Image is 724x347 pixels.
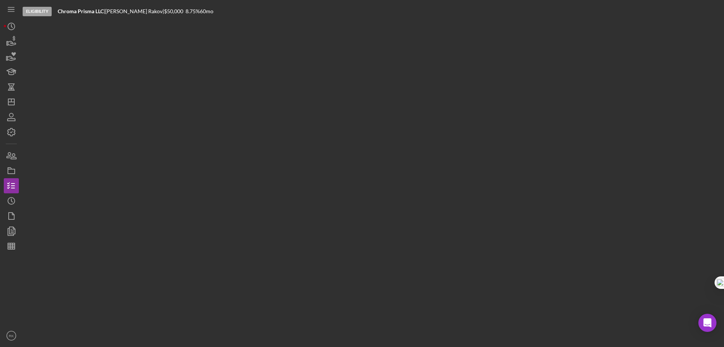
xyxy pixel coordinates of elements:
[186,8,200,14] div: 8.75 %
[200,8,213,14] div: 60 mo
[698,314,716,332] div: Open Intercom Messenger
[4,328,19,343] button: RK
[9,334,14,338] text: RK
[105,8,164,14] div: [PERSON_NAME] Rakov |
[164,8,183,14] span: $50,000
[58,8,105,14] div: |
[58,8,104,14] b: Chroma Prisma LLC
[23,7,52,16] div: Eligibility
